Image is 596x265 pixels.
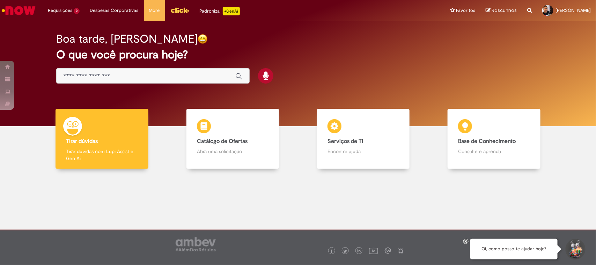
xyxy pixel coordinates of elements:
span: Favoritos [456,7,475,14]
p: Tirar dúvidas com Lupi Assist e Gen Ai [66,148,138,162]
div: Padroniza [200,7,240,15]
span: Despesas Corporativas [90,7,139,14]
img: ServiceNow [1,3,37,17]
p: Abra uma solicitação [197,148,268,155]
a: Catálogo de Ofertas Abra uma solicitação [167,109,298,169]
img: logo_footer_ambev_rotulo_gray.png [176,237,216,251]
h2: O que você procura hoje? [56,49,540,61]
span: More [149,7,160,14]
div: Oi, como posso te ajudar hoje? [470,239,558,259]
h2: Boa tarde, [PERSON_NAME] [56,33,198,45]
img: happy-face.png [198,34,208,44]
b: Base de Conhecimento [458,138,516,145]
a: Tirar dúvidas Tirar dúvidas com Lupi Assist e Gen Ai [37,109,167,169]
p: +GenAi [223,7,240,15]
p: Encontre ajuda [328,148,399,155]
b: Serviços de TI [328,138,363,145]
p: Consulte e aprenda [458,148,530,155]
img: click_logo_yellow_360x200.png [170,5,189,15]
span: Rascunhos [492,7,517,14]
a: Rascunhos [486,7,517,14]
img: logo_footer_naosei.png [398,248,404,254]
img: logo_footer_youtube.png [369,246,378,255]
b: Tirar dúvidas [66,138,98,145]
img: logo_footer_linkedin.png [358,249,361,253]
span: [PERSON_NAME] [555,7,591,13]
a: Base de Conhecimento Consulte e aprenda [429,109,559,169]
img: logo_footer_twitter.png [344,250,347,253]
img: logo_footer_workplace.png [385,248,391,254]
span: Requisições [48,7,72,14]
img: logo_footer_facebook.png [330,250,333,253]
a: Serviços de TI Encontre ajuda [298,109,429,169]
span: 2 [74,8,80,14]
button: Iniciar Conversa de Suporte [565,239,586,260]
b: Catálogo de Ofertas [197,138,248,145]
